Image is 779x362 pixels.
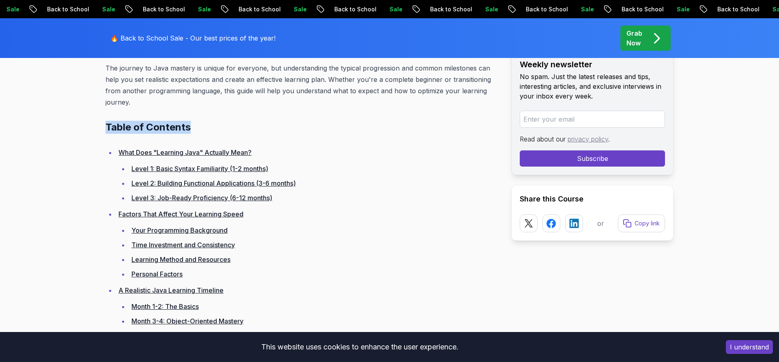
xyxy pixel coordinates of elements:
[568,135,608,143] a: privacy policy
[118,148,252,156] a: What Does "Learning Java" Actually Mean?
[514,5,569,13] p: Back to School
[323,5,378,13] p: Back to School
[131,226,228,234] a: Your Programming Background
[726,340,773,354] button: Accept cookies
[90,5,116,13] p: Sale
[131,317,243,325] a: Month 3-4: Object-Oriented Mastery
[635,219,660,227] p: Copy link
[186,5,212,13] p: Sale
[665,5,691,13] p: Sale
[227,5,282,13] p: Back to School
[131,165,268,173] a: Level 1: Basic Syntax Familiarity (1-2 months)
[520,150,665,167] button: Subscribe
[520,72,665,101] p: No spam. Just the latest releases and tips, interesting articles, and exclusive interviews in you...
[131,332,272,340] a: Month 5-6: Real-World Tools and Frameworks
[706,5,761,13] p: Back to School
[131,270,183,278] a: Personal Factors
[618,214,665,232] button: Copy link
[105,62,498,108] p: The journey to Java mastery is unique for everyone, but understanding the typical progression and...
[473,5,499,13] p: Sale
[131,255,230,263] a: Learning Method and Resources
[282,5,308,13] p: Sale
[110,33,275,43] p: 🔥 Back to School Sale - Our best prices of the year!
[378,5,404,13] p: Sale
[610,5,665,13] p: Back to School
[520,193,665,205] h2: Share this Course
[131,302,199,311] a: Month 1-2: The Basics
[520,134,665,144] p: Read about our .
[6,338,714,356] div: This website uses cookies to enhance the user experience.
[418,5,473,13] p: Back to School
[626,28,642,48] p: Grab Now
[118,286,224,294] a: A Realistic Java Learning Timeline
[597,218,604,228] p: or
[131,241,235,249] a: Time Investment and Consistency
[131,194,272,202] a: Level 3: Job-Ready Proficiency (6-12 months)
[569,5,595,13] p: Sale
[118,210,243,218] a: Factors That Affect Your Learning Speed
[131,5,186,13] p: Back to School
[35,5,90,13] p: Back to School
[520,111,665,128] input: Enter your email
[520,59,665,70] h2: Weekly newsletter
[105,121,498,134] h2: Table of Contents
[131,179,296,187] a: Level 2: Building Functional Applications (3-6 months)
